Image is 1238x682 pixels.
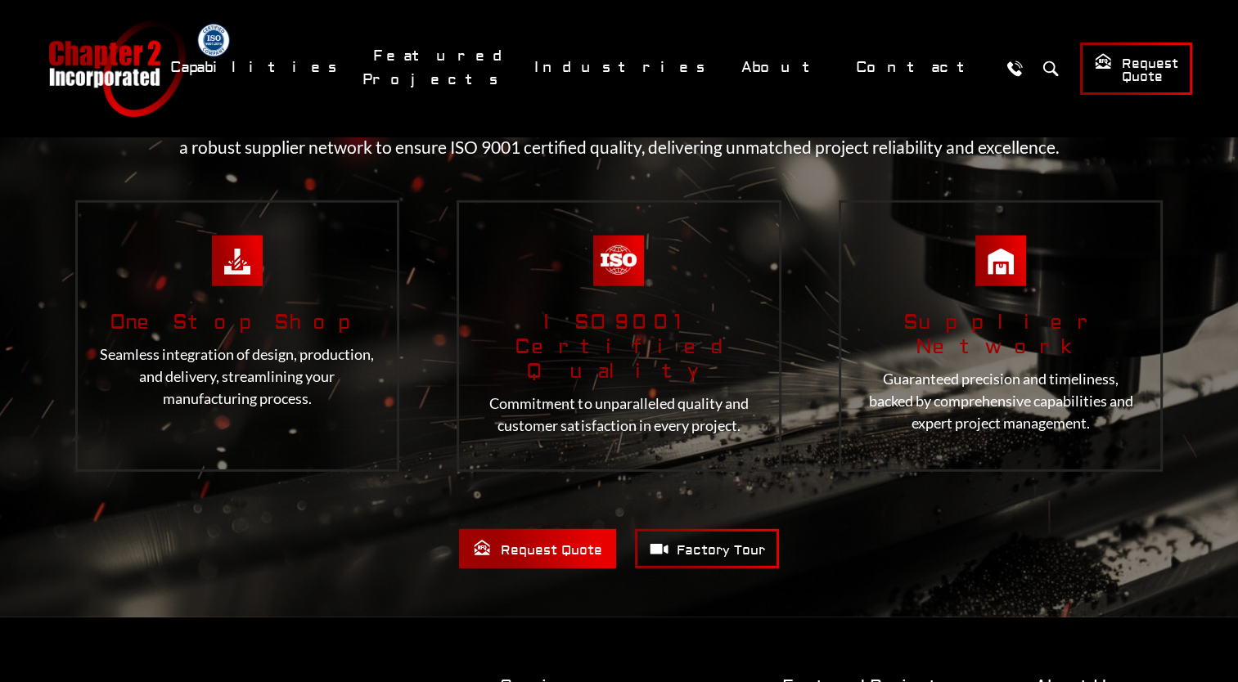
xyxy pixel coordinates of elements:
[839,200,1164,472] div: Guaranteed precision and timeliness, backed by comprehensive capabilities and expert project mana...
[845,50,992,85] a: Contact
[1036,53,1066,83] button: Search
[362,38,515,97] a: Featured Projects
[457,200,781,472] div: Commitment to unparalleled quality and customer satisfaction in every project.
[75,200,400,472] div: Seamless integration of design, production, and delivery, streamlining your manufacturing process.
[1000,53,1030,83] a: Call Us
[524,50,723,85] a: Industries
[649,539,765,559] span: Factory Tour
[160,50,354,85] a: Capabilities
[1094,52,1178,86] span: Request Quote
[1080,43,1192,95] a: Request Quote
[459,529,616,568] a: Request Quote
[860,311,1142,360] h3: Supplier Network
[635,529,779,568] a: Factory Tour
[731,50,837,85] a: About
[97,311,379,335] h3: One Stop Shop
[47,20,186,117] a: Chapter 2 Incorporated
[478,311,760,384] h3: ISO 9001 Certified Quality
[473,539,602,559] span: Request Quote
